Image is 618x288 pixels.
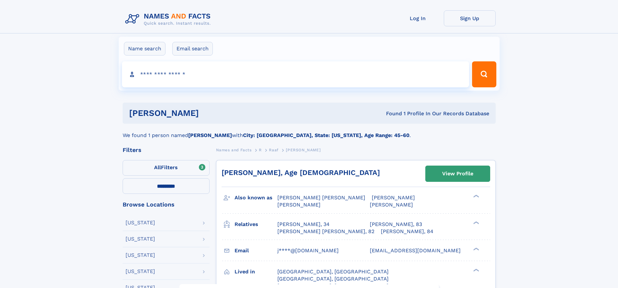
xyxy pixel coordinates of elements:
[372,194,415,201] span: [PERSON_NAME]
[381,228,433,235] a: [PERSON_NAME], 84
[235,219,277,230] h3: Relatives
[277,221,330,228] a: [PERSON_NAME], 34
[124,42,165,56] label: Name search
[442,166,473,181] div: View Profile
[292,110,489,117] div: Found 1 Profile In Our Records Database
[277,276,389,282] span: [GEOGRAPHIC_DATA], [GEOGRAPHIC_DATA]
[269,148,278,152] span: Raaf
[216,146,252,154] a: Names and Facts
[123,124,496,139] div: We found 1 person named with .
[277,228,374,235] a: [PERSON_NAME] [PERSON_NAME], 82
[277,269,389,275] span: [GEOGRAPHIC_DATA], [GEOGRAPHIC_DATA]
[286,148,321,152] span: [PERSON_NAME]
[123,10,216,28] img: Logo Names and Facts
[472,247,479,251] div: ❯
[123,160,210,176] label: Filters
[126,220,155,225] div: [US_STATE]
[126,253,155,258] div: [US_STATE]
[392,10,444,26] a: Log In
[122,61,469,87] input: search input
[370,202,413,208] span: [PERSON_NAME]
[277,202,321,208] span: [PERSON_NAME]
[123,147,210,153] div: Filters
[370,247,461,254] span: [EMAIL_ADDRESS][DOMAIN_NAME]
[222,169,380,177] a: [PERSON_NAME], Age [DEMOGRAPHIC_DATA]
[129,109,293,117] h1: [PERSON_NAME]
[370,221,422,228] a: [PERSON_NAME], 83
[269,146,278,154] a: Raaf
[472,220,479,225] div: ❯
[277,194,365,201] span: [PERSON_NAME] [PERSON_NAME]
[472,61,496,87] button: Search Button
[123,202,210,207] div: Browse Locations
[472,268,479,272] div: ❯
[259,146,262,154] a: R
[444,10,496,26] a: Sign Up
[172,42,213,56] label: Email search
[426,166,490,182] a: View Profile
[235,266,277,277] h3: Lived in
[235,245,277,256] h3: Email
[154,164,161,170] span: All
[188,132,232,138] b: [PERSON_NAME]
[243,132,409,138] b: City: [GEOGRAPHIC_DATA], State: [US_STATE], Age Range: 45-60
[235,192,277,203] h3: Also known as
[259,148,262,152] span: R
[472,194,479,198] div: ❯
[126,236,155,242] div: [US_STATE]
[126,269,155,274] div: [US_STATE]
